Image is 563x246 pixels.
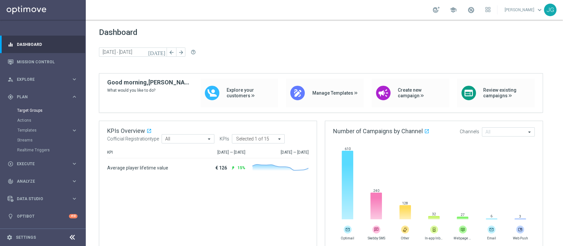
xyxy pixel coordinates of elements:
i: track_changes [8,178,14,184]
div: +10 [69,214,78,218]
i: keyboard_arrow_right [71,127,78,134]
button: equalizer Dashboard [7,42,78,47]
button: lightbulb Optibot +10 [7,214,78,219]
span: school [450,6,457,14]
div: Data Studio [8,196,71,202]
button: track_changes Analyze keyboard_arrow_right [7,179,78,184]
div: Realtime Triggers [17,145,85,155]
div: Optibot [8,207,78,225]
span: Explore [17,77,71,81]
span: Plan [17,95,71,99]
a: Target Groups [17,108,69,113]
div: Analyze [8,178,71,184]
i: keyboard_arrow_right [71,161,78,167]
i: keyboard_arrow_right [71,94,78,100]
span: Data Studio [17,197,71,201]
span: Execute [17,162,71,166]
button: gps_fixed Plan keyboard_arrow_right [7,94,78,100]
i: keyboard_arrow_right [71,178,78,184]
span: Templates [17,128,65,132]
i: equalizer [8,42,14,47]
i: gps_fixed [8,94,14,100]
div: Templates [17,128,71,132]
div: Explore [8,77,71,82]
a: [PERSON_NAME]keyboard_arrow_down [504,5,544,15]
div: Mission Control [8,53,78,71]
div: JG [544,4,556,16]
a: Settings [16,235,36,239]
div: Execute [8,161,71,167]
div: Plan [8,94,71,100]
i: person_search [8,77,14,82]
a: Optibot [17,207,69,225]
span: keyboard_arrow_down [536,6,543,14]
div: Dashboard [8,36,78,53]
a: Mission Control [17,53,78,71]
a: Realtime Triggers [17,147,69,153]
button: Templates keyboard_arrow_right [17,128,78,133]
i: play_circle_outline [8,161,14,167]
i: keyboard_arrow_right [71,76,78,82]
span: Analyze [17,179,71,183]
div: Target Groups [17,106,85,115]
a: Streams [17,138,69,143]
button: Mission Control [7,59,78,65]
a: Actions [17,118,69,123]
button: play_circle_outline Execute keyboard_arrow_right [7,161,78,167]
a: Dashboard [17,36,78,53]
i: settings [7,234,13,240]
div: Templates [17,125,85,135]
i: lightbulb [8,213,14,219]
button: Data Studio keyboard_arrow_right [7,196,78,201]
div: Actions [17,115,85,125]
i: keyboard_arrow_right [71,196,78,202]
button: person_search Explore keyboard_arrow_right [7,77,78,82]
div: Streams [17,135,85,145]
